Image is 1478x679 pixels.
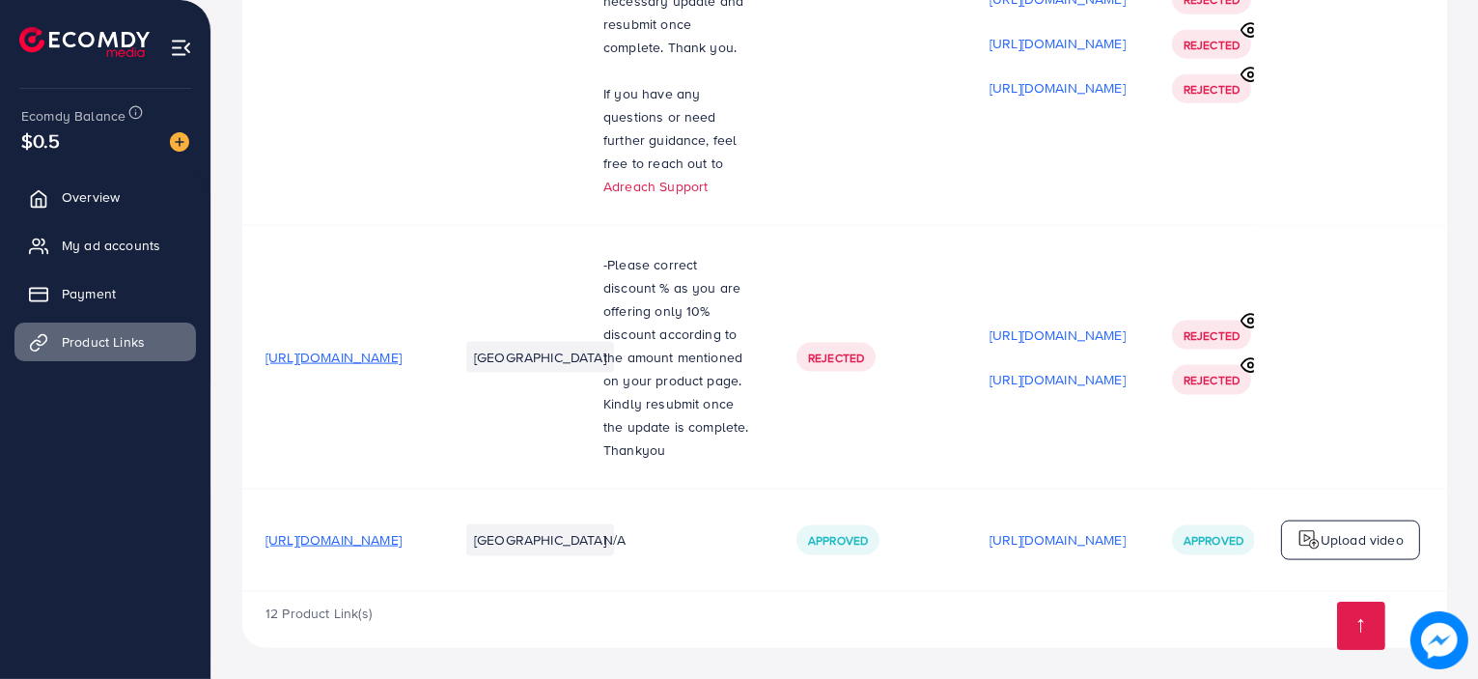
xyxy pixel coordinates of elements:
[62,236,160,255] span: My ad accounts
[603,84,738,173] span: If you have any questions or need further guidance, feel free to reach out to
[808,350,864,366] span: Rejected
[990,32,1126,55] p: [URL][DOMAIN_NAME]
[990,528,1126,552] p: [URL][DOMAIN_NAME]
[1184,327,1240,344] span: Rejected
[466,524,614,555] li: [GEOGRAPHIC_DATA]
[21,106,125,126] span: Ecomdy Balance
[603,177,708,196] a: Adreach Support
[466,342,614,373] li: [GEOGRAPHIC_DATA]
[62,187,120,207] span: Overview
[14,226,196,265] a: My ad accounts
[1184,532,1243,549] span: Approved
[990,76,1126,99] p: [URL][DOMAIN_NAME]
[1184,372,1240,388] span: Rejected
[14,274,196,313] a: Payment
[14,178,196,216] a: Overview
[1410,611,1468,669] img: image
[21,127,61,155] span: $0.5
[62,284,116,303] span: Payment
[808,532,868,549] span: Approved
[990,324,1126,347] p: [URL][DOMAIN_NAME]
[170,37,192,59] img: menu
[62,332,145,352] span: Product Links
[170,132,189,152] img: image
[265,604,372,623] span: 12 Product Link(s)
[603,530,626,550] span: N/A
[1184,37,1240,53] span: Rejected
[19,27,150,57] img: logo
[265,530,402,550] span: [URL][DOMAIN_NAME]
[1184,81,1240,98] span: Rejected
[14,323,196,361] a: Product Links
[265,348,402,367] span: [URL][DOMAIN_NAME]
[1297,528,1321,552] img: logo
[603,253,750,462] p: -Please correct discount % as you are offering only 10% discount according to the amount mentione...
[990,368,1126,391] p: [URL][DOMAIN_NAME]
[1321,528,1404,552] p: Upload video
